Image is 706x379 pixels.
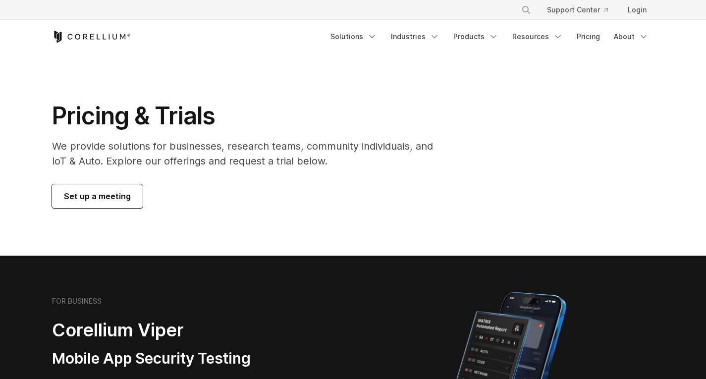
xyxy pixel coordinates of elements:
[385,28,445,46] a: Industries
[325,28,654,46] div: Navigation Menu
[620,1,654,19] a: Login
[517,1,535,19] button: Search
[571,28,606,46] a: Pricing
[52,31,131,43] a: Corellium Home
[52,101,447,131] h1: Pricing & Trials
[52,139,447,168] p: We provide solutions for businesses, research teams, community individuals, and IoT & Auto. Explo...
[52,184,143,208] a: Set up a meeting
[64,190,131,202] span: Set up a meeting
[447,28,504,46] a: Products
[52,319,306,341] h2: Corellium Viper
[539,1,616,19] a: Support Center
[52,297,102,306] h6: FOR BUSINESS
[608,28,654,46] a: About
[506,28,569,46] a: Resources
[325,28,383,46] a: Solutions
[52,349,306,368] h3: Mobile App Security Testing
[509,1,654,19] div: Navigation Menu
